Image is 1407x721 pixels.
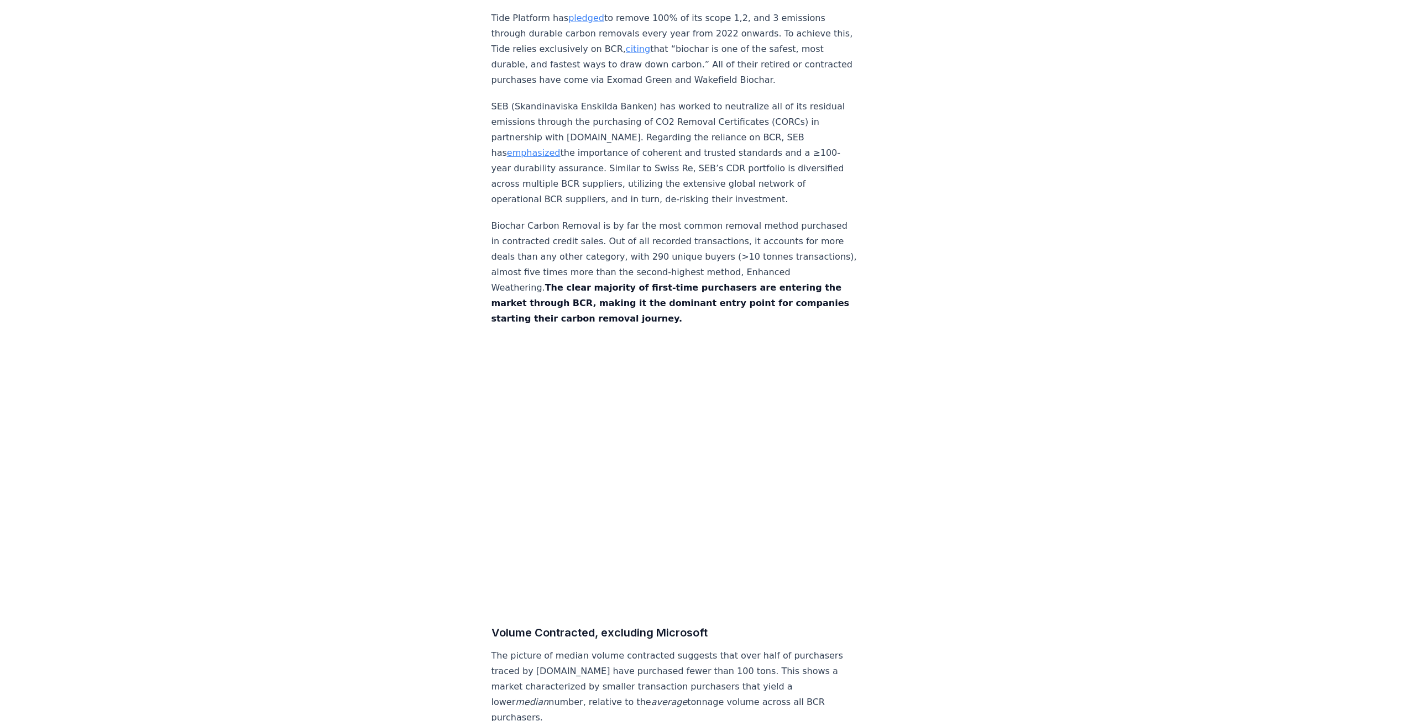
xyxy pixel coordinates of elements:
p: Biochar Carbon Removal is by far the most common removal method purchased in contracted credit sa... [491,218,857,327]
em: average [651,697,688,707]
p: Tide Platform has to remove 100% of its scope 1,2, and 3 emissions through durable carbon removal... [491,10,857,88]
a: emphasized [507,148,561,158]
strong: The clear majority of first-time purchasers are entering the market through BCR, making it the do... [491,282,850,324]
p: SEB (Skandinaviska Enskilda Banken) has worked to neutralize all of its residual emissions throug... [491,99,857,207]
a: pledged [568,13,604,23]
em: median [515,697,548,707]
a: citing [626,44,650,54]
iframe: Column Chart [491,338,857,606]
h3: Volume Contracted, excluding Microsoft [491,624,857,641]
